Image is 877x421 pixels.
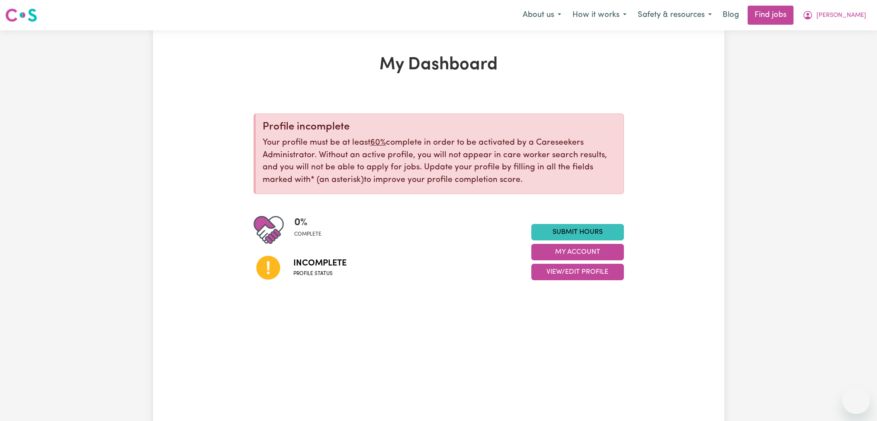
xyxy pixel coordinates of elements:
div: Profile incomplete [263,121,617,133]
button: Safety & resources [632,6,717,24]
a: Submit Hours [531,224,624,240]
button: My Account [797,6,872,24]
a: Blog [717,6,744,25]
span: complete [294,230,321,238]
span: an asterisk [311,176,364,184]
span: [PERSON_NAME] [816,11,866,20]
a: Careseekers logo [5,5,37,25]
button: My Account [531,244,624,260]
h1: My Dashboard [254,55,624,75]
button: About us [517,6,567,24]
a: Find jobs [748,6,793,25]
u: 60% [370,139,386,147]
div: Profile completeness: 0% [294,215,328,245]
img: Careseekers logo [5,7,37,23]
iframe: Button to launch messaging window [842,386,870,414]
p: Your profile must be at least complete in order to be activated by a Careseekers Administrator. W... [263,137,617,187]
span: 0 % [294,215,321,230]
button: How it works [567,6,632,24]
span: Incomplete [293,257,347,270]
button: View/Edit Profile [531,264,624,280]
span: Profile status [293,270,347,278]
